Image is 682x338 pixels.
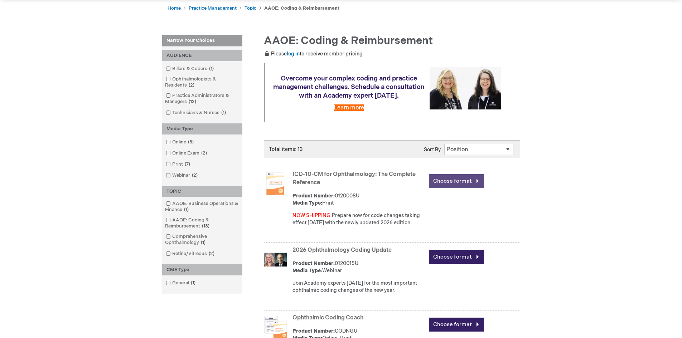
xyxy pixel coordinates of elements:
[245,5,256,11] a: Topic
[187,82,196,88] span: 2
[292,268,322,274] strong: Media Type:
[187,99,198,104] span: 12
[264,51,363,57] span: Please to receive member pricing
[164,139,197,146] a: Online3
[264,248,287,271] img: 2026 Ophthalmology Coding Update
[219,110,228,116] span: 1
[264,5,339,11] strong: AAOE: Coding & Reimbursement
[292,260,425,274] div: 0120015U Webinar
[199,240,207,245] span: 1
[164,217,241,230] a: AAOE: Coding & Reimbursement13
[273,75,425,99] span: Overcome your complex coding and practice management challenges. Schedule a consultation with an ...
[269,146,303,152] span: Total items: 13
[162,123,242,134] div: Media Type
[292,212,332,219] font: NOW SHIPPING:
[207,66,216,72] span: 1
[292,212,425,226] div: Prepare now for code changes taking effect [DATE] with the newly updated 2026 edition.
[162,50,242,61] div: AUDIENCE
[264,34,433,47] span: AAOE: Coding & Reimbursement
[164,65,217,72] a: Billers & Coders1
[189,5,237,11] a: Practice Management
[200,223,211,229] span: 13
[429,318,484,332] a: Choose format
[429,174,484,188] a: Choose format
[164,172,200,179] a: Webinar2
[292,193,335,199] strong: Product Number:
[292,328,335,334] strong: Product Number:
[292,280,425,294] div: Join Academy experts [DATE] for the most important ophthalmic coding changes of the new year.
[162,186,242,197] div: TOPIC
[292,314,363,321] a: Ophthalmic Coding Coach
[168,5,181,11] a: Home
[186,139,195,145] span: 3
[424,147,441,153] label: Sort By
[182,207,190,212] span: 1
[430,67,501,109] img: Schedule a consultation with an Academy expert today
[164,150,210,157] a: Online Exam2
[183,161,192,167] span: 7
[292,171,416,186] a: ICD-10-CM for Ophthalmology: The Complete Reference
[164,250,217,257] a: Retina/Vitreous2
[190,172,199,178] span: 2
[164,233,241,246] a: Comprehensive Ophthalmology1
[287,51,300,57] a: log in
[292,247,392,254] a: 2026 Ophthalmology Coding Update
[164,200,241,213] a: AAOE: Business Operations & Finance1
[164,161,193,168] a: Print7
[334,104,364,111] a: Learn more
[429,250,484,264] a: Choose format
[199,150,209,156] span: 2
[164,280,198,286] a: General1
[164,109,229,116] a: Technicians & Nurses1
[164,92,241,105] a: Practice Administrators & Managers12
[162,264,242,275] div: CME Type
[292,200,322,206] strong: Media Type:
[264,172,287,195] img: ICD-10-CM for Ophthalmology: The Complete Reference
[207,251,216,256] span: 2
[292,260,335,266] strong: Product Number:
[292,192,425,207] div: 0120008U Print
[162,35,242,46] strong: Narrow Your Choices
[189,280,197,286] span: 1
[164,76,241,89] a: Ophthalmologists & Residents2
